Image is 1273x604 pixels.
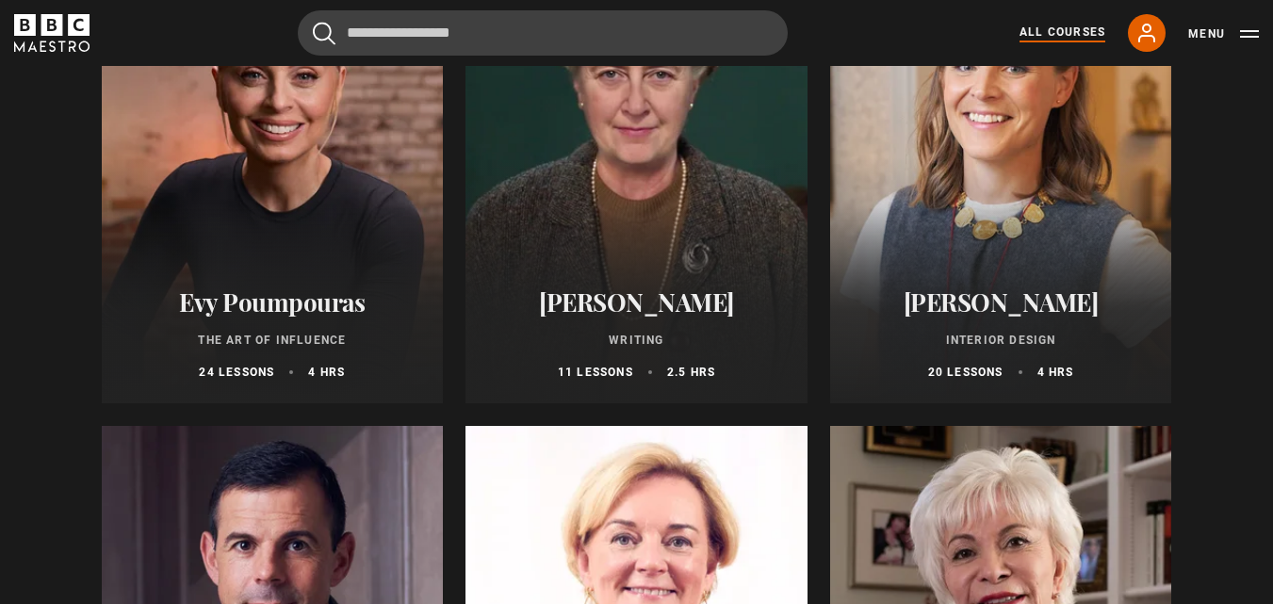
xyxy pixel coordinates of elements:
[1020,24,1105,42] a: All Courses
[308,364,345,381] p: 4 hrs
[124,287,421,317] h2: Evy Poumpouras
[488,332,785,349] p: Writing
[558,364,633,381] p: 11 lessons
[853,287,1150,317] h2: [PERSON_NAME]
[853,332,1150,349] p: Interior Design
[298,10,788,56] input: Search
[14,14,90,52] svg: BBC Maestro
[1037,364,1074,381] p: 4 hrs
[928,364,1004,381] p: 20 lessons
[199,364,274,381] p: 24 lessons
[488,287,785,317] h2: [PERSON_NAME]
[124,332,421,349] p: The Art of Influence
[313,22,335,45] button: Submit the search query
[667,364,715,381] p: 2.5 hrs
[1188,24,1259,43] button: Toggle navigation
